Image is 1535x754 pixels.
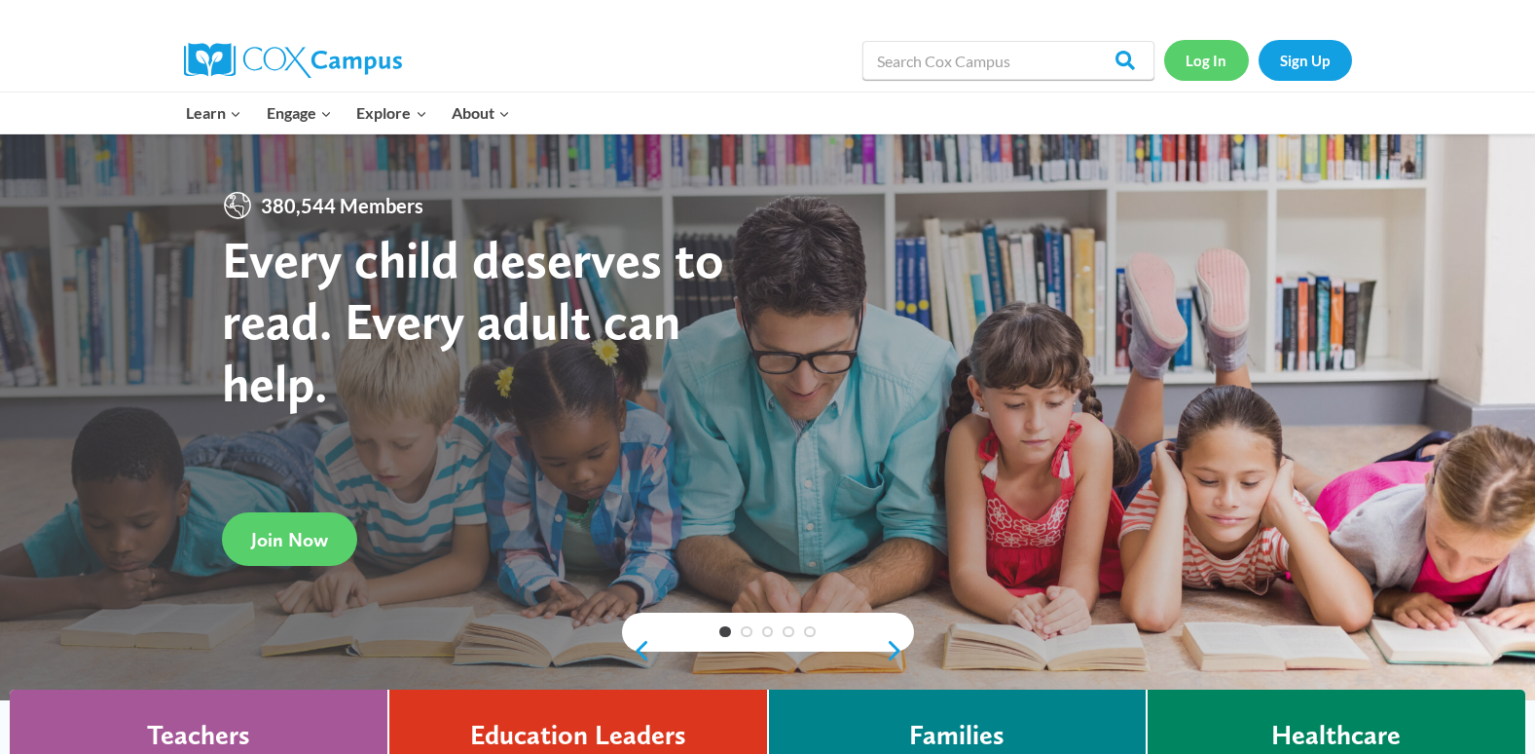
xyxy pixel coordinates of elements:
[253,190,431,221] span: 380,544 Members
[174,93,255,133] button: Child menu of Learn
[622,639,651,662] a: previous
[1259,40,1352,80] a: Sign Up
[804,626,816,638] a: 5
[862,41,1154,80] input: Search Cox Campus
[762,626,774,638] a: 3
[622,631,914,670] div: content slider buttons
[251,528,328,551] span: Join Now
[1164,40,1249,80] a: Log In
[254,93,345,133] button: Child menu of Engage
[184,43,402,78] img: Cox Campus
[783,626,794,638] a: 4
[345,93,440,133] button: Child menu of Explore
[1271,719,1401,752] h4: Healthcare
[741,626,752,638] a: 2
[222,512,357,566] a: Join Now
[439,93,523,133] button: Child menu of About
[719,626,731,638] a: 1
[909,719,1005,752] h4: Families
[222,228,724,414] strong: Every child deserves to read. Every adult can help.
[470,719,686,752] h4: Education Leaders
[885,639,914,662] a: next
[174,93,523,133] nav: Primary Navigation
[1164,40,1352,80] nav: Secondary Navigation
[147,719,250,752] h4: Teachers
